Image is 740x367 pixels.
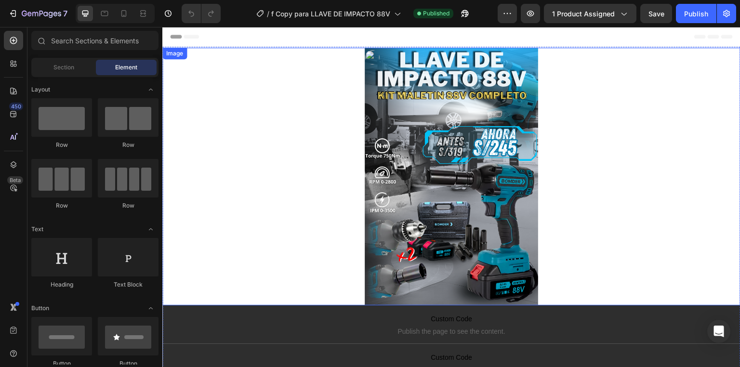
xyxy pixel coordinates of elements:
div: Beta [7,176,23,184]
span: Published [423,9,449,18]
div: 450 [9,103,23,110]
span: Button [31,304,49,313]
span: Element [115,63,137,72]
button: 7 [4,4,72,23]
iframe: Design area [162,27,740,367]
span: Layout [31,85,50,94]
input: Search Sections & Elements [31,31,159,50]
div: Text Block [98,280,159,289]
button: Save [640,4,672,23]
div: Publish [684,9,708,19]
button: Publish [676,4,716,23]
div: Undo/Redo [182,4,221,23]
div: Row [98,141,159,149]
button: 1 product assigned [544,4,636,23]
div: Open Intercom Messenger [707,320,730,343]
div: Row [98,201,159,210]
div: Row [31,201,92,210]
span: Toggle open [143,222,159,237]
span: Text [31,225,43,234]
p: 7 [63,8,67,19]
span: Section [53,63,74,72]
span: Toggle open [143,82,159,97]
div: Heading [31,280,92,289]
span: Save [648,10,664,18]
span: Toggle open [143,301,159,316]
span: / [267,9,269,19]
span: f Copy para LLAVE DE IMPACTO 88V [271,9,390,19]
span: 1 product assigned [552,9,615,19]
div: Row [31,141,92,149]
